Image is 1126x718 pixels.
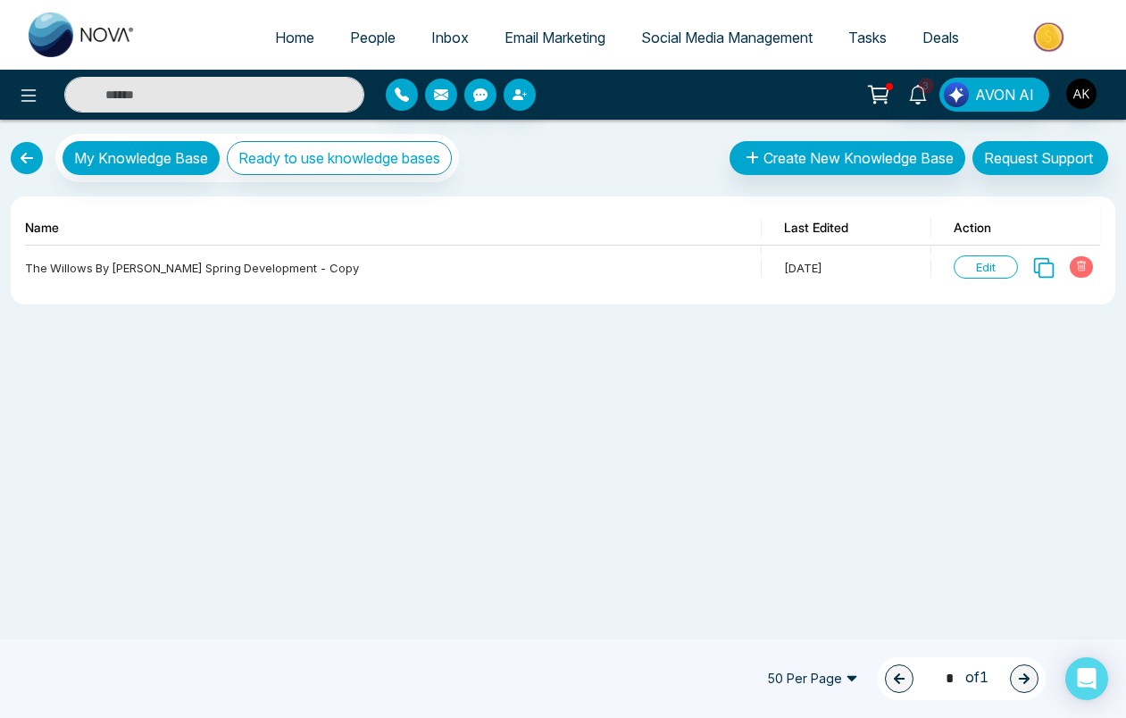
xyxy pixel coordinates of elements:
span: Home [275,29,314,46]
img: Nova CRM Logo [29,13,136,57]
a: Inbox [413,21,487,54]
span: Deals [922,29,959,46]
span: Email Marketing [505,29,605,46]
a: Tasks [830,21,905,54]
button: Ready to use knowledge bases [227,141,452,175]
span: of 1 [935,666,988,690]
div: The Willows by [PERSON_NAME] Spring Development - copy [25,259,378,277]
a: 3 [897,78,939,109]
span: People [350,29,396,46]
span: Social Media Management [641,29,813,46]
span: Tasks [848,29,887,46]
a: Home [257,21,332,54]
button: AVON AI [939,78,1049,112]
button: Create New Knowledge Base [730,141,965,175]
img: Market-place.gif [986,17,1115,57]
img: User Avatar [1066,79,1097,109]
span: 50 Per Page [755,664,871,693]
button: My Knowledge Base [63,141,220,175]
span: Edit [954,255,1018,279]
img: Lead Flow [944,82,969,107]
span: Inbox [431,29,469,46]
a: Deals [905,21,977,54]
th: Name [25,211,762,246]
span: AVON AI [975,84,1034,105]
th: Last Edited [762,211,931,246]
a: Social Media Management [623,21,830,54]
span: 3 [918,78,934,94]
button: Request Support [972,141,1108,175]
a: Email Marketing [487,21,623,54]
th: Action [931,211,1101,246]
a: People [332,21,413,54]
span: [DATE] [784,261,822,275]
div: Open Intercom Messenger [1065,657,1108,700]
